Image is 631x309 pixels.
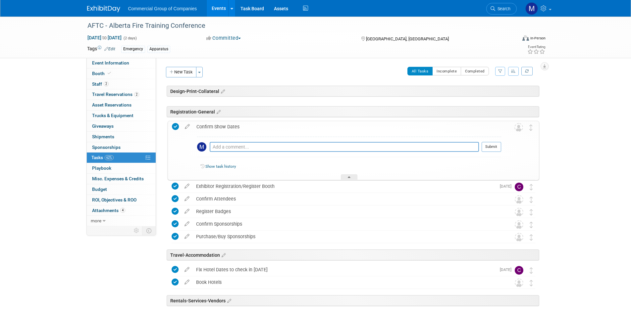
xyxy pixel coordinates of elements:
[167,86,539,97] div: Design-Print-Collateral
[87,68,156,79] a: Booth
[87,195,156,205] a: ROI, Objectives & ROO
[101,35,108,40] span: to
[529,124,533,131] i: Move task
[407,67,433,75] button: All Tasks
[167,249,539,260] div: Travel-Accommodation
[87,121,156,131] a: Giveaways
[500,184,515,189] span: [DATE]
[147,46,170,53] div: Apparatus
[193,181,496,192] div: Exhibitor Registration/Register Booth
[495,6,510,11] span: Search
[482,142,501,152] button: Submit
[197,142,206,152] img: Mike Feduniw
[219,88,225,94] a: Edit sections
[166,67,196,77] button: New Task
[515,183,523,191] img: Cole Mattern
[87,216,156,226] a: more
[134,92,139,97] span: 2
[226,297,231,304] a: Edit sections
[87,205,156,216] a: Attachments4
[530,184,533,190] i: Move task
[181,208,193,214] a: edit
[515,208,523,216] img: Unassigned
[205,164,236,169] a: Show task history
[92,60,129,66] span: Event Information
[87,174,156,184] a: Misc. Expenses & Credits
[181,234,193,240] a: edit
[92,102,131,108] span: Asset Reservations
[514,123,523,132] img: Unassigned
[522,35,529,41] img: Format-Inperson.png
[530,267,533,274] i: Move task
[92,123,114,129] span: Giveaways
[131,226,142,235] td: Personalize Event Tab Strip
[220,251,226,258] a: Edit sections
[167,295,539,306] div: Rentals-Services-Vendors
[478,34,546,44] div: Event Format
[181,267,193,273] a: edit
[87,58,156,68] a: Event Information
[193,277,501,288] div: Book Hotels
[432,67,461,75] button: Incomplete
[87,132,156,142] a: Shipments
[515,233,523,242] img: Unassigned
[530,36,546,41] div: In-Person
[87,163,156,173] a: Playbook
[530,209,533,215] i: Move task
[461,67,489,75] button: Completed
[87,45,115,53] td: Tags
[515,195,523,204] img: Unassigned
[530,222,533,228] i: Move task
[92,176,144,181] span: Misc. Expenses & Credits
[527,45,545,49] div: Event Rating
[105,155,114,160] span: 62%
[104,81,109,86] span: 2
[120,208,125,213] span: 4
[87,79,156,89] a: Staff2
[87,35,122,41] span: [DATE] [DATE]
[521,67,533,75] a: Refresh
[182,124,193,130] a: edit
[193,206,501,217] div: Register Badges
[87,6,120,12] img: ExhibitDay
[181,183,193,189] a: edit
[87,142,156,153] a: Sponsorships
[92,208,125,213] span: Attachments
[92,145,121,150] span: Sponsorships
[515,220,523,229] img: Unassigned
[530,197,533,203] i: Move task
[193,193,501,204] div: Confirm Attendees
[87,110,156,121] a: Trucks & Equipment
[128,6,197,11] span: Commercial Group of Companies
[500,267,515,272] span: [DATE]
[104,47,115,51] a: Edit
[121,46,145,53] div: Emergency
[193,264,496,275] div: Fix Hotel Dates to check in [DATE]
[87,153,156,163] a: Tasks62%
[92,197,136,202] span: ROI, Objectives & ROO
[181,196,193,202] a: edit
[87,100,156,110] a: Asset Reservations
[92,92,139,97] span: Travel Reservations
[85,20,507,32] div: AFTC - Alberta Fire Training Conference
[193,231,501,242] div: Purchase/Buy Sponsorships
[108,71,111,75] i: Booth reservation complete
[92,113,133,118] span: Trucks & Equipment
[193,121,501,132] div: Confirm Show Dates
[123,36,137,40] span: (2 days)
[91,155,114,160] span: Tasks
[515,266,523,275] img: Cole Mattern
[515,279,523,287] img: Unassigned
[92,71,112,76] span: Booth
[530,234,533,241] i: Move task
[92,187,107,192] span: Budget
[92,134,114,139] span: Shipments
[366,36,449,41] span: [GEOGRAPHIC_DATA], [GEOGRAPHIC_DATA]
[91,218,101,223] span: more
[181,279,193,285] a: edit
[92,81,109,87] span: Staff
[167,106,539,117] div: Registration-General
[87,184,156,195] a: Budget
[142,226,156,235] td: Toggle Event Tabs
[215,108,221,115] a: Edit sections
